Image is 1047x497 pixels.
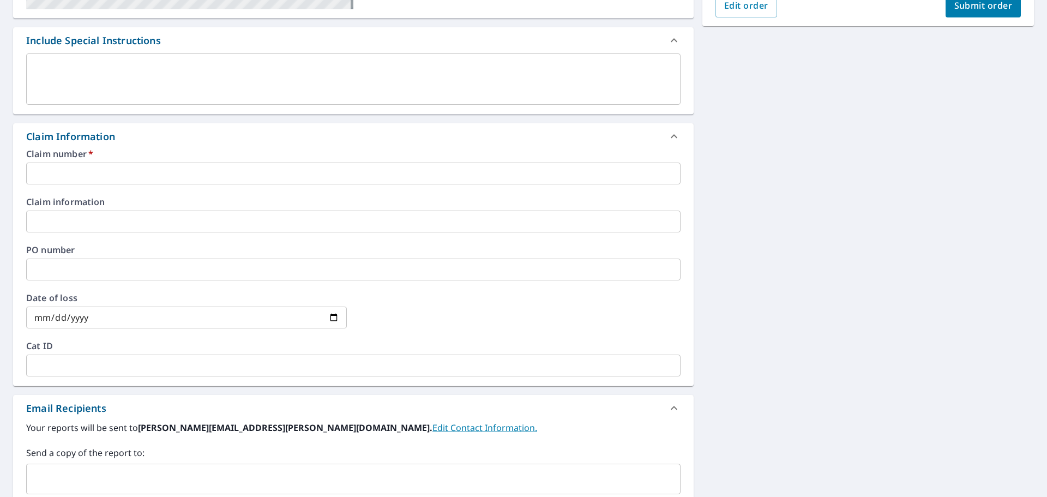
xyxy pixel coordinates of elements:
[138,422,432,434] b: [PERSON_NAME][EMAIL_ADDRESS][PERSON_NAME][DOMAIN_NAME].
[26,401,106,416] div: Email Recipients
[26,245,681,254] label: PO number
[26,149,681,158] label: Claim number
[13,123,694,149] div: Claim Information
[26,197,681,206] label: Claim information
[26,421,681,434] label: Your reports will be sent to
[13,27,694,53] div: Include Special Instructions
[26,294,347,302] label: Date of loss
[26,446,681,459] label: Send a copy of the report to:
[26,129,115,144] div: Claim Information
[26,342,681,350] label: Cat ID
[432,422,537,434] a: EditContactInfo
[13,395,694,421] div: Email Recipients
[26,33,161,48] div: Include Special Instructions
